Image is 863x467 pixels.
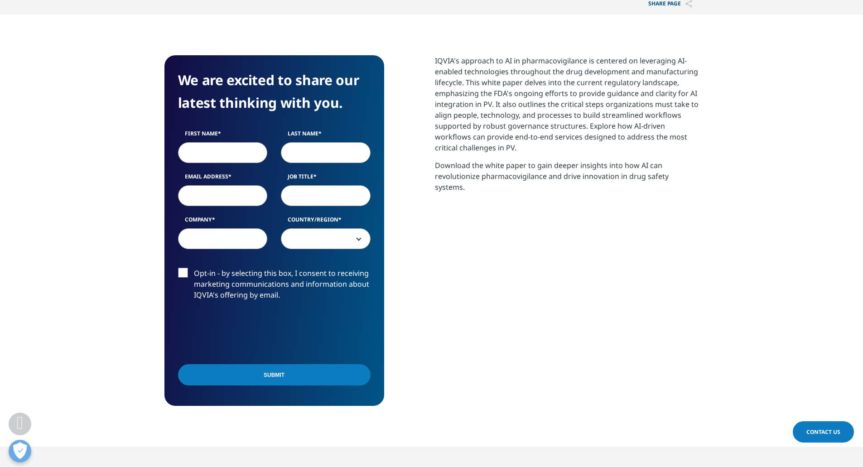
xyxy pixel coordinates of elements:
[178,268,371,305] label: Opt-in - by selecting this box, I consent to receiving marketing communications and information a...
[178,315,316,350] iframe: reCAPTCHA
[178,173,268,185] label: Email Address
[806,428,840,436] span: Contact Us
[178,364,371,385] input: Submit
[9,440,31,462] button: Open Preferences
[178,130,268,142] label: First Name
[178,69,371,114] h4: We are excited to share our latest thinking with you.
[793,421,854,443] a: Contact Us
[281,173,371,185] label: Job Title
[435,55,699,160] p: IQVIA's approach to AI in pharmacovigilance is centered on leveraging AI-enabled technologies thr...
[178,216,268,228] label: Company
[281,216,371,228] label: Country/Region
[435,160,699,199] p: Download the white paper to gain deeper insights into how AI can revolutionize pharmacovigilance ...
[281,130,371,142] label: Last Name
